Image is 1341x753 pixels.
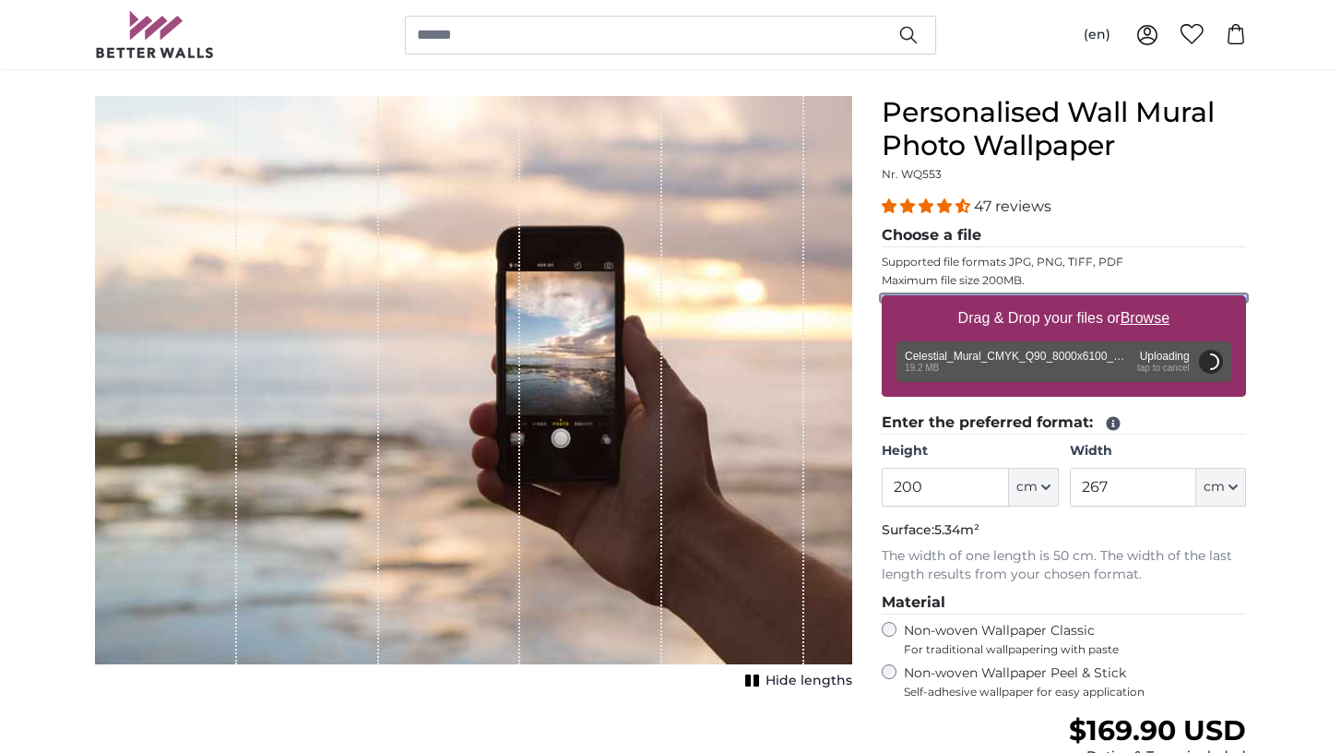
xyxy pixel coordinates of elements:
span: 5.34m² [934,521,979,538]
legend: Material [882,592,1246,615]
p: The width of one length is 50 cm. The width of the last length results from your chosen format. [882,547,1246,584]
label: Height [882,442,1058,460]
p: Surface: [882,521,1246,540]
span: 47 reviews [974,197,1051,215]
legend: Enter the preferred format: [882,412,1246,435]
h1: Personalised Wall Mural Photo Wallpaper [882,96,1246,162]
span: For traditional wallpapering with paste [904,642,1246,657]
button: cm [1009,468,1059,507]
button: Hide lengths [740,668,852,694]
p: Maximum file size 200MB. [882,273,1246,288]
u: Browse [1121,310,1169,326]
button: cm [1196,468,1246,507]
button: (en) [1069,18,1125,52]
legend: Choose a file [882,224,1246,247]
label: Non-woven Wallpaper Classic [904,622,1246,657]
span: $169.90 USD [1069,713,1246,747]
span: 4.38 stars [882,197,974,215]
span: Self-adhesive wallpaper for easy application [904,685,1246,699]
span: cm [1016,478,1038,496]
span: Nr. WQ553 [882,167,942,181]
label: Drag & Drop your files or [951,300,1177,337]
label: Non-woven Wallpaper Peel & Stick [904,664,1246,699]
p: Supported file formats JPG, PNG, TIFF, PDF [882,255,1246,269]
img: Betterwalls [95,11,215,58]
label: Width [1070,442,1246,460]
div: 1 of 1 [95,96,852,694]
span: cm [1204,478,1225,496]
span: Hide lengths [765,672,852,690]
